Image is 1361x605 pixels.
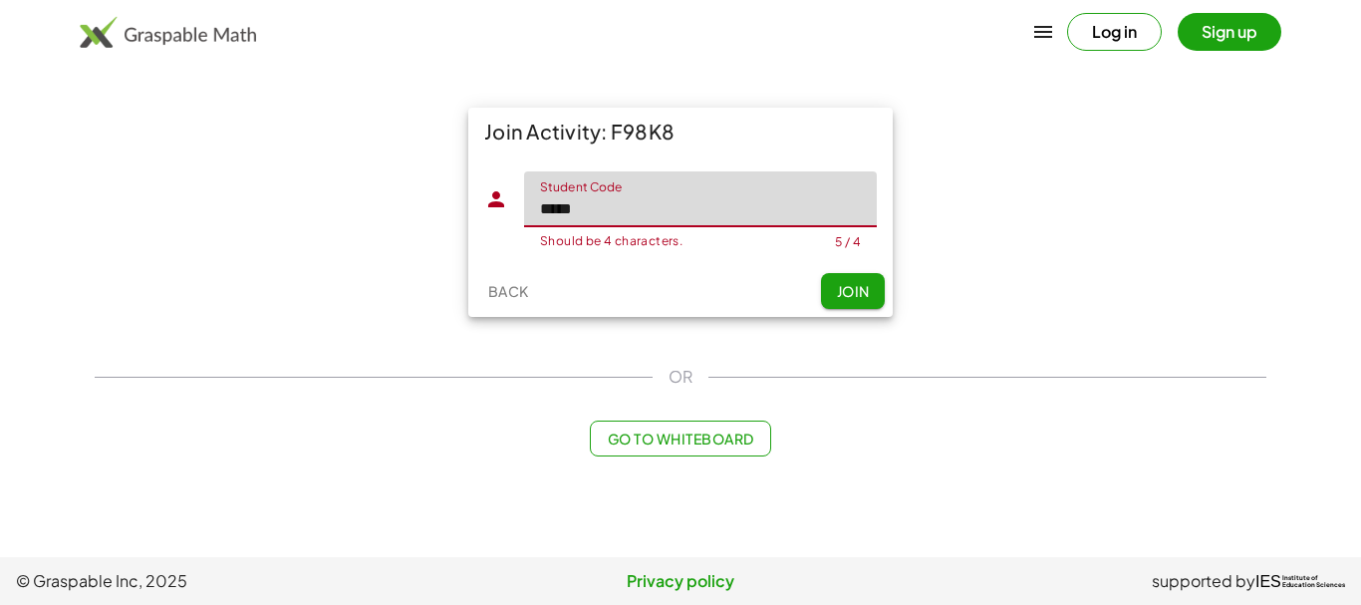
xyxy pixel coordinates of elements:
[476,273,540,309] button: Back
[669,365,692,389] span: OR
[590,421,770,456] button: Go to Whiteboard
[1178,13,1281,51] button: Sign up
[540,235,835,247] div: Should be 4 characters.
[1255,569,1345,593] a: IESInstitute ofEducation Sciences
[836,282,869,300] span: Join
[1152,569,1255,593] span: supported by
[607,430,753,448] span: Go to Whiteboard
[835,234,861,249] div: 5 / 4
[487,282,528,300] span: Back
[1282,575,1345,589] span: Institute of Education Sciences
[459,569,903,593] a: Privacy policy
[16,569,459,593] span: © Graspable Inc, 2025
[1255,572,1281,591] span: IES
[468,108,893,155] div: Join Activity: F98K8
[1067,13,1162,51] button: Log in
[821,273,885,309] button: Join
